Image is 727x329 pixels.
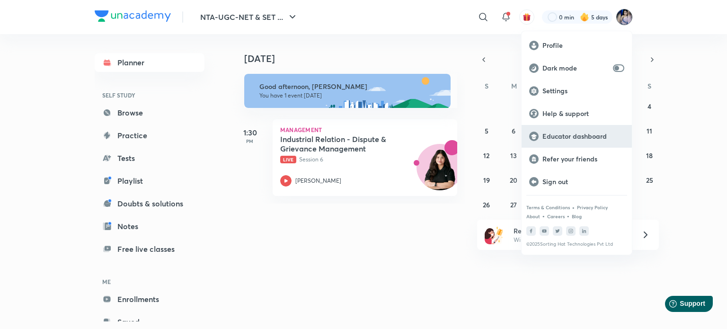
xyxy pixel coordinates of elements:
div: • [572,203,575,212]
a: About [526,213,540,219]
a: Refer your friends [522,148,632,170]
div: • [542,212,545,220]
p: © 2025 Sorting Hat Technologies Pvt Ltd [526,241,627,247]
a: Privacy Policy [577,205,608,210]
p: Refer your friends [542,155,624,163]
iframe: Help widget launcher [643,292,717,319]
a: Blog [572,213,582,219]
a: Careers [547,213,565,219]
a: Help & support [522,102,632,125]
p: Profile [542,41,624,50]
p: Sign out [542,178,624,186]
a: Profile [522,34,632,57]
div: • [567,212,570,220]
p: Dark mode [542,64,609,72]
a: Educator dashboard [522,125,632,148]
p: Educator dashboard [542,132,624,141]
p: Settings [542,87,624,95]
a: Terms & Conditions [526,205,570,210]
p: Help & support [542,109,624,118]
a: Settings [522,80,632,102]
